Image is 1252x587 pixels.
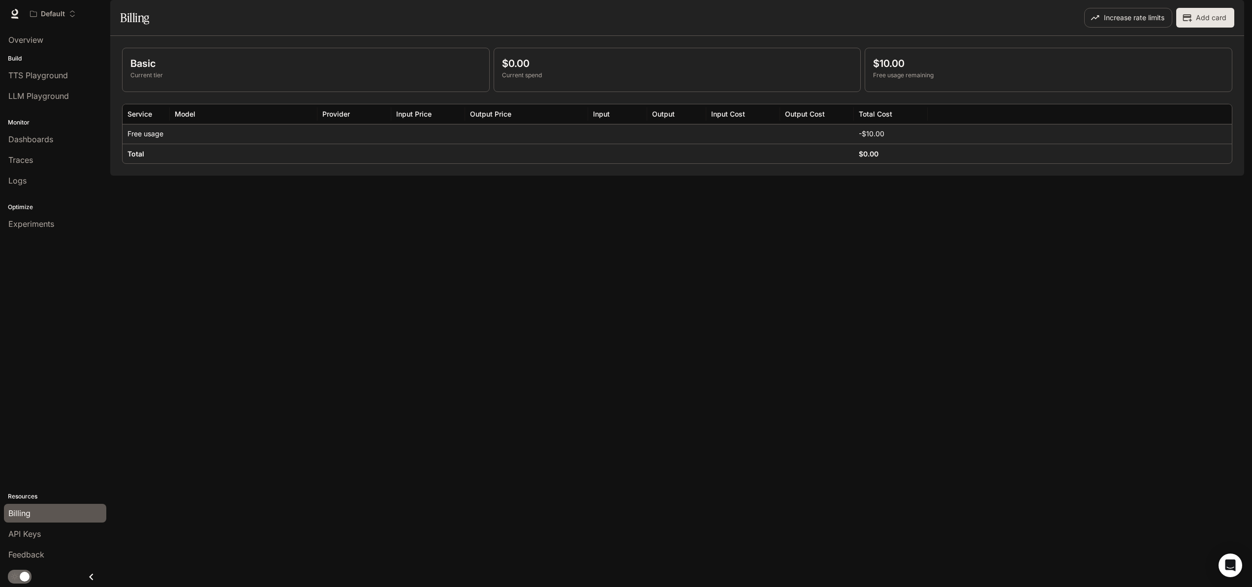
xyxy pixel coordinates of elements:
p: Free usage remaining [873,71,1224,80]
p: Current spend [502,71,853,80]
p: $0.00 [502,56,853,71]
div: Input Price [396,110,432,118]
h6: Total [127,149,144,159]
p: Current tier [130,71,481,80]
div: Open Intercom Messenger [1219,554,1242,577]
div: Input [593,110,610,118]
p: Default [41,10,65,18]
div: Output [652,110,675,118]
div: Provider [322,110,350,118]
button: Add card [1176,8,1234,28]
button: Increase rate limits [1084,8,1172,28]
button: Open workspace menu [26,4,80,24]
div: Total Cost [859,110,892,118]
h1: Billing [120,8,149,28]
div: Output Price [470,110,511,118]
div: Output Cost [785,110,825,118]
div: Model [175,110,195,118]
p: -$10.00 [859,129,884,139]
p: Free usage [127,129,163,139]
div: Service [127,110,152,118]
p: $10.00 [873,56,1224,71]
div: Input Cost [711,110,745,118]
h6: $0.00 [859,149,878,159]
p: Basic [130,56,481,71]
